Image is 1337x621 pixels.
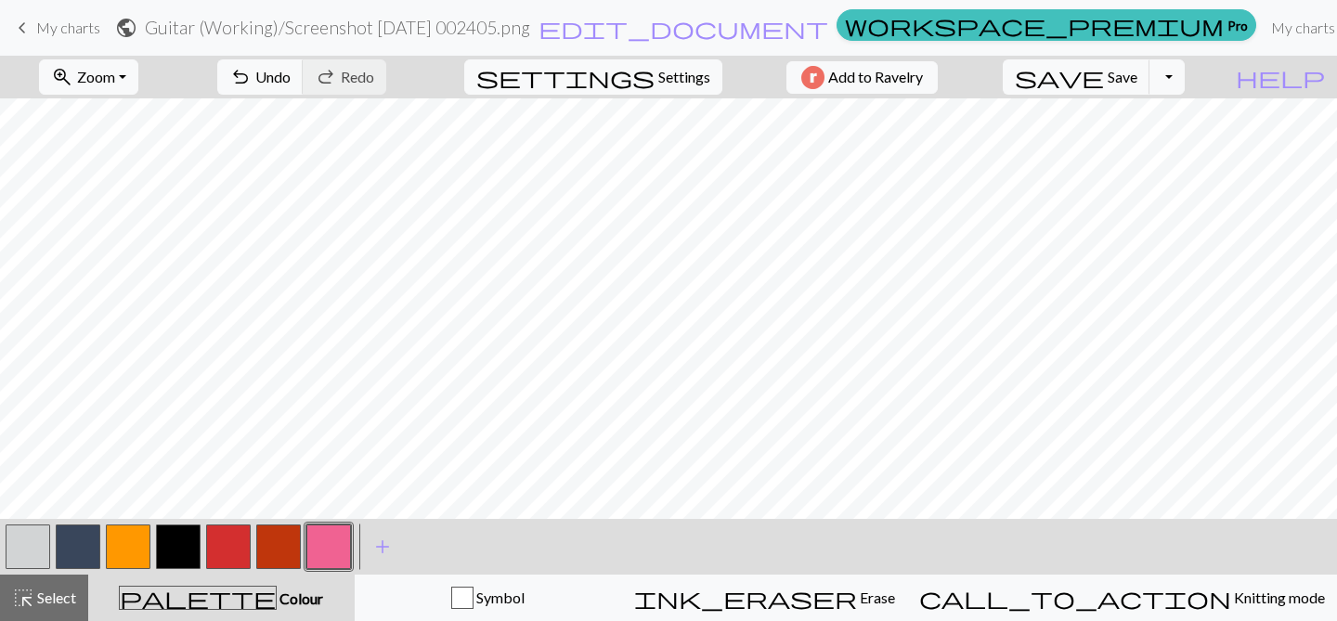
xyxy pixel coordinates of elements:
button: SettingsSettings [464,59,722,95]
button: Save [1003,59,1150,95]
span: Knitting mode [1231,589,1325,606]
span: Colour [277,589,323,607]
span: Erase [857,589,895,606]
span: Undo [255,68,291,85]
span: call_to_action [919,585,1231,611]
span: zoom_in [51,64,73,90]
span: workspace_premium [845,12,1224,38]
button: Symbol [355,575,622,621]
span: save [1015,64,1104,90]
button: Knitting mode [907,575,1337,621]
span: keyboard_arrow_left [11,15,33,41]
span: Save [1108,68,1137,85]
span: Symbol [474,589,525,606]
span: Add to Ravelry [828,66,923,89]
span: ink_eraser [634,585,857,611]
button: Undo [217,59,304,95]
span: highlight_alt [12,585,34,611]
img: Ravelry [801,66,824,89]
button: Add to Ravelry [786,61,938,94]
span: edit_document [539,15,828,41]
span: settings [476,64,655,90]
h2: Guitar (Working) / Screenshot [DATE] 002405.png [145,17,530,38]
span: palette [120,585,276,611]
span: help [1236,64,1325,90]
span: Settings [658,66,710,88]
span: Select [34,589,76,606]
a: My charts [11,12,100,44]
button: Zoom [39,59,138,95]
span: Zoom [77,68,115,85]
i: Settings [476,66,655,88]
span: add [371,534,394,560]
button: Colour [88,575,355,621]
span: My charts [36,19,100,36]
span: undo [229,64,252,90]
span: public [115,15,137,41]
a: Pro [837,9,1256,41]
button: Erase [622,575,907,621]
